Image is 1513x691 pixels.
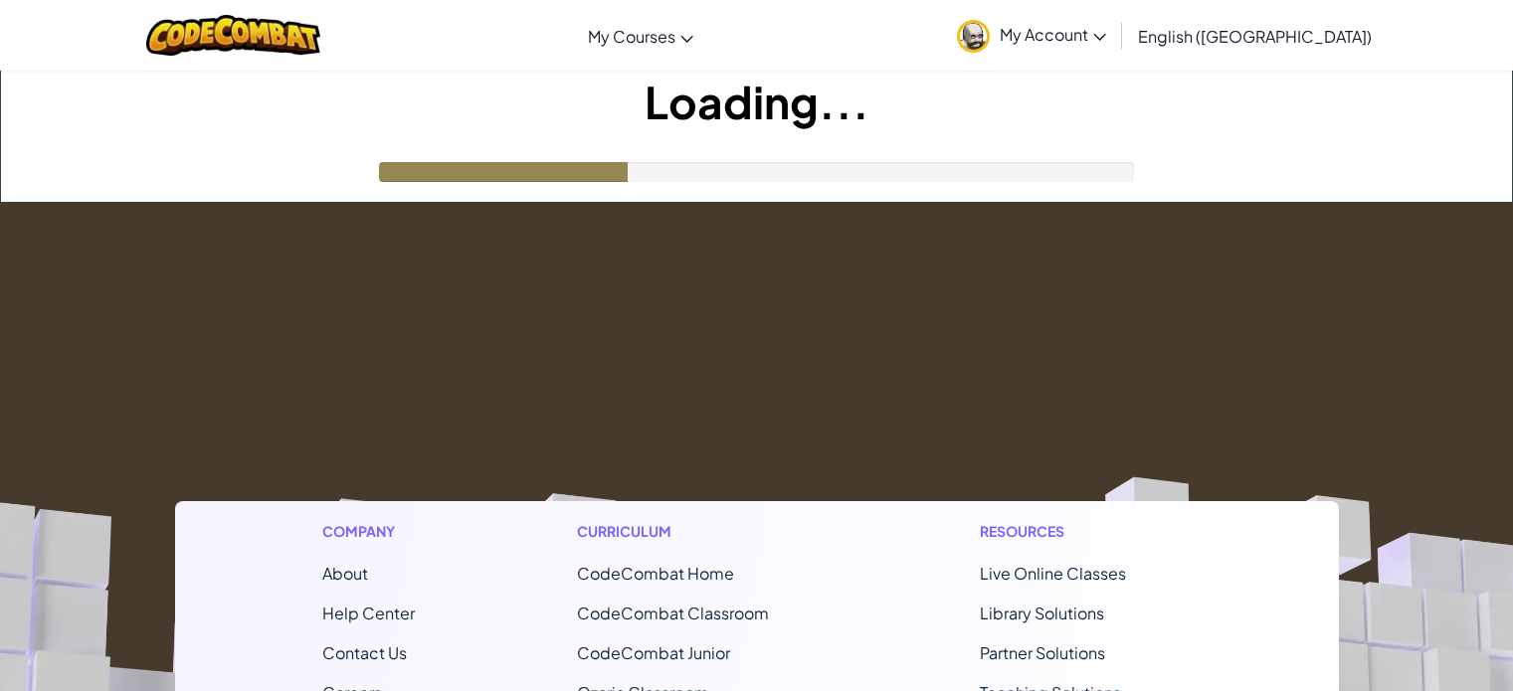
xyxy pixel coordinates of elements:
h1: Company [322,521,415,542]
span: Contact Us [322,642,407,663]
a: My Account [947,4,1116,67]
img: avatar [957,20,990,53]
h1: Resources [980,521,1192,542]
span: My Courses [588,26,675,47]
span: My Account [1000,24,1106,45]
span: English ([GEOGRAPHIC_DATA]) [1138,26,1372,47]
a: Partner Solutions [980,642,1105,663]
a: English ([GEOGRAPHIC_DATA]) [1128,9,1382,63]
span: CodeCombat Home [577,563,734,584]
a: CodeCombat Junior [577,642,730,663]
a: Live Online Classes [980,563,1126,584]
a: Library Solutions [980,603,1104,623]
a: CodeCombat Classroom [577,603,769,623]
a: About [322,563,368,584]
img: CodeCombat logo [146,15,320,56]
h1: Curriculum [577,521,818,542]
h1: Loading... [1,71,1512,132]
a: My Courses [578,9,703,63]
a: Help Center [322,603,415,623]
